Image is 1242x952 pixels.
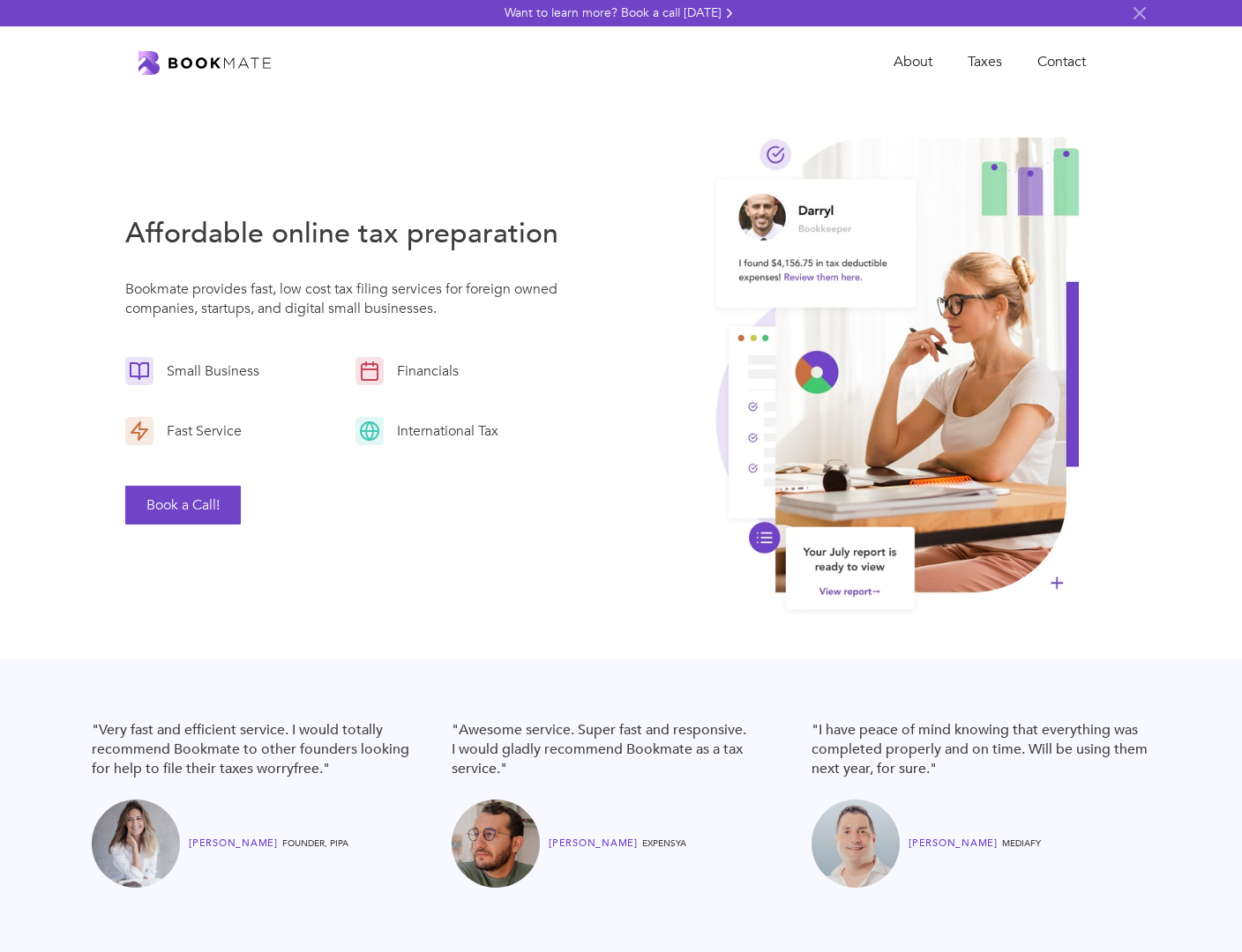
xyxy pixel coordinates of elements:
[876,44,950,80] a: About
[189,833,282,854] div: [PERSON_NAME]
[282,833,348,854] div: FOUNDER, PIPA
[125,486,241,524] button: Book a Call!
[384,421,503,441] div: International Tax
[384,361,463,381] div: Financials
[125,214,572,253] h3: Affordable online tax preparation
[505,4,722,22] div: Want to learn more? Book a call [DATE]
[1020,44,1104,80] a: Contact
[642,833,686,854] div: Expensya
[138,49,271,76] a: home
[549,833,642,854] div: [PERSON_NAME]
[92,720,430,888] a: "Very fast and efficient service. I would totally recommend Bookmate to other founders looking fo...
[153,421,246,441] div: Fast Service
[812,720,1150,888] a: "I have peace of mind knowing that everything was completed properly and on time. Will be using t...
[452,720,790,888] a: "Awesome service. Super fast and responsive. I would gladly recommend Bookmate as a tax service."...
[505,4,737,22] a: Want to learn more? Book a call [DATE]
[125,279,572,327] p: Bookmate provides fast, low cost tax filing services for foreign owned companies, startups, and d...
[909,833,1002,854] div: [PERSON_NAME]
[950,44,1020,80] a: Taxes
[153,361,264,381] div: Small Business
[452,720,790,778] blockquote: "Awesome service. Super fast and responsive. I would gladly recommend Bookmate as a tax service."
[92,720,430,778] blockquote: "Very fast and efficient service. I would totally recommend Bookmate to other founders looking fo...
[812,720,1150,778] blockquote: "I have peace of mind knowing that everything was completed properly and on time. Will be using t...
[1002,833,1041,854] div: MediaFy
